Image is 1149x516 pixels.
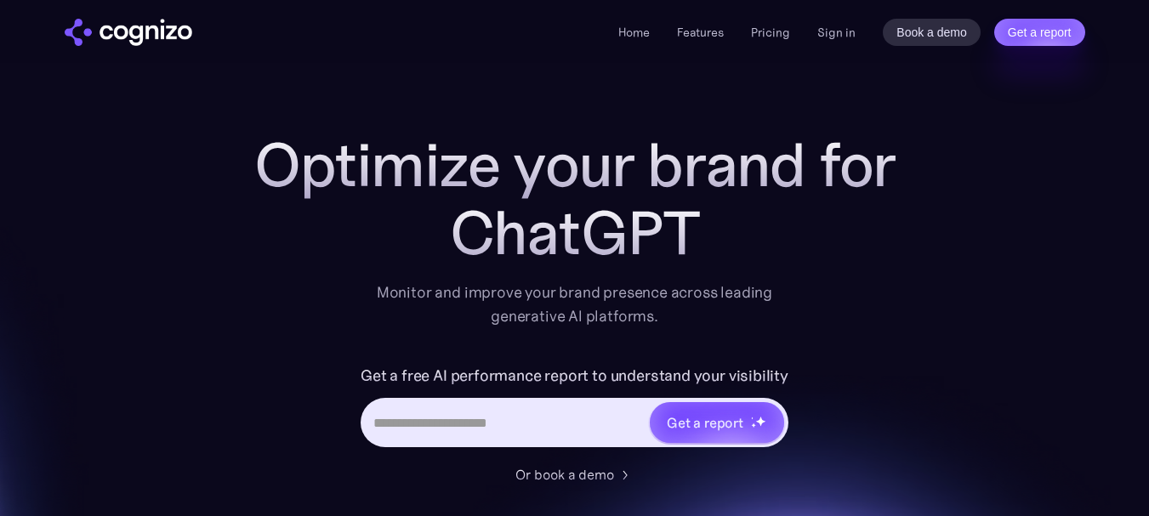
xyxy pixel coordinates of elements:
[515,464,614,485] div: Or book a demo
[361,362,788,456] form: Hero URL Input Form
[751,422,757,428] img: star
[618,25,650,40] a: Home
[235,131,915,199] h1: Optimize your brand for
[755,416,766,427] img: star
[65,19,192,46] a: home
[883,19,981,46] a: Book a demo
[751,417,754,419] img: star
[994,19,1085,46] a: Get a report
[235,199,915,267] div: ChatGPT
[667,412,743,433] div: Get a report
[817,22,856,43] a: Sign in
[65,19,192,46] img: cognizo logo
[515,464,634,485] a: Or book a demo
[677,25,724,40] a: Features
[361,362,788,389] label: Get a free AI performance report to understand your visibility
[366,281,784,328] div: Monitor and improve your brand presence across leading generative AI platforms.
[751,25,790,40] a: Pricing
[648,400,786,445] a: Get a reportstarstarstar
